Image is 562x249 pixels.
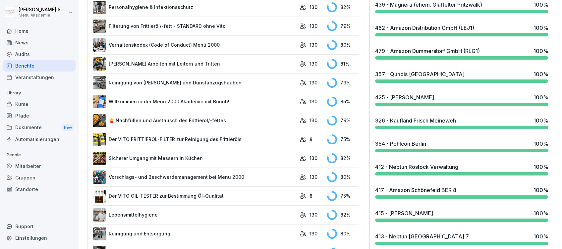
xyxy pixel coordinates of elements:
a: Veranstaltungen [3,72,76,83]
a: Automatisierungen [3,133,76,145]
div: Dokumente [3,122,76,134]
div: 85 % [327,97,359,107]
img: cuv45xaybhkpnu38aw8lcrqq.png [93,114,106,127]
img: v7bxruicv7vvt4ltkcopmkzf.png [93,57,106,71]
img: xh3bnih80d1pxcetv9zsuevg.png [93,95,106,108]
img: hh3kvobgi93e94d22i1c6810.png [93,38,106,52]
a: Home [3,25,76,37]
a: Willkommen in der Menü 2000 Akademie mit Bounti! [93,95,296,108]
a: Kurse [3,98,76,110]
div: 462 - Amazon Distribution GmbH (LEJ1) [375,24,474,32]
a: 412 - Neptun Rostock Verwaltung100% [372,160,551,178]
div: 100 % [534,70,548,78]
a: Reinigung von [PERSON_NAME] und Dunstabzugshauben [93,76,296,89]
p: 130 [309,41,317,48]
img: bnqppd732b90oy0z41dk6kj2.png [93,152,106,165]
div: 354 - Pohlcon Berlin [375,140,426,148]
p: 130 [309,23,317,29]
div: 412 - Neptun Rostock Verwaltung [375,163,458,171]
p: 130 [309,4,317,11]
img: lxawnajjsce9vyoprlfqagnf.png [93,133,106,146]
div: 100 % [534,163,548,171]
a: Personalhygiene & Infektionsschutz [93,1,296,14]
div: 100 % [534,117,548,124]
div: 413 - Neptun [GEOGRAPHIC_DATA] 7 [375,232,469,240]
a: 479 - Amazon Dummerstorf GmbH (RLG1)100% [372,44,551,62]
img: lnrteyew03wyeg2dvomajll7.png [93,20,106,33]
div: 415 - [PERSON_NAME] [375,209,433,217]
div: 82 % [327,210,359,220]
div: 479 - Amazon Dummerstorf GmbH (RLG1) [375,47,480,55]
div: 75 % [327,134,359,144]
div: 82 % [327,153,359,163]
div: 79 % [327,21,359,31]
p: 8 [309,192,312,199]
p: [PERSON_NAME] Schülzke [19,7,67,13]
img: up30sq4qohmlf9oyka1pt50j.png [93,189,106,203]
div: 439 - Magnera (ehem. Glatfelter Pritzwalk) [375,1,482,9]
div: 100 % [534,93,548,101]
div: 100 % [534,1,548,9]
p: 130 [309,155,317,162]
img: m8bvy8z8kneahw7tpdkl7btm.png [93,171,106,184]
a: Filterung von Frittieröl/-fett - STANDARD ohne Vito [93,20,296,33]
div: 100 % [534,24,548,32]
div: 100 % [534,209,548,217]
a: Der VITO FRITTIERÖL-FILTER zur Reinigung des Frittieröls [93,133,296,146]
div: 75 % [327,191,359,201]
p: Library [3,88,76,98]
a: 413 - Neptun [GEOGRAPHIC_DATA] 7100% [372,230,551,248]
div: 80 % [327,172,359,182]
img: tq1iwfpjw7gb8q143pboqzza.png [93,1,106,14]
a: Vorschlags- und Beschwerdemanagement bei Menü 2000 [93,171,296,184]
p: 130 [309,230,317,237]
p: Menü Akademie [19,13,67,18]
p: 8 [309,136,312,143]
a: 🍟 Nachfüllen und Austausch des Frittieröl/-fettes [93,114,296,127]
div: Support [3,221,76,232]
img: nskg7vq6i7f4obzkcl4brg5j.png [93,227,106,240]
a: Lebensmittelhygiene [93,208,296,222]
div: 417 - Amazon Schönefeld BER 8 [375,186,456,194]
a: 425 - [PERSON_NAME]100% [372,91,551,109]
p: 130 [309,174,317,180]
a: 417 - Amazon Schönefeld BER 8100% [372,183,551,201]
div: 100 % [534,232,548,240]
div: News [3,37,76,48]
a: Pfade [3,110,76,122]
p: 130 [309,211,317,218]
a: Standorte [3,183,76,195]
a: Der VITO OIL-TESTER zur Bestimmung Öl-Qualität [93,189,296,203]
a: Reinigung und Entsorgung [93,227,296,240]
a: 462 - Amazon Distribution GmbH (LEJ1)100% [372,21,551,39]
p: 130 [309,117,317,124]
p: 130 [309,98,317,105]
a: Einstellungen [3,232,76,244]
p: People [3,150,76,160]
a: Mitarbeiter [3,160,76,172]
a: [PERSON_NAME] Arbeiten mit Leitern und Tritten [93,57,296,71]
a: 326 - Kaufland Frisch Meineweh100% [372,114,551,132]
a: 415 - [PERSON_NAME]100% [372,207,551,224]
div: 100 % [534,186,548,194]
div: 425 - [PERSON_NAME] [375,93,434,101]
a: Audits [3,48,76,60]
div: 100 % [534,140,548,148]
div: Gruppen [3,172,76,183]
div: New [62,124,74,131]
a: DokumenteNew [3,122,76,134]
a: Berichte [3,60,76,72]
div: 81 % [327,59,359,69]
div: 82 % [327,2,359,12]
div: 357 - Qundis [GEOGRAPHIC_DATA] [375,70,465,78]
div: 326 - Kaufland Frisch Meineweh [375,117,456,124]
